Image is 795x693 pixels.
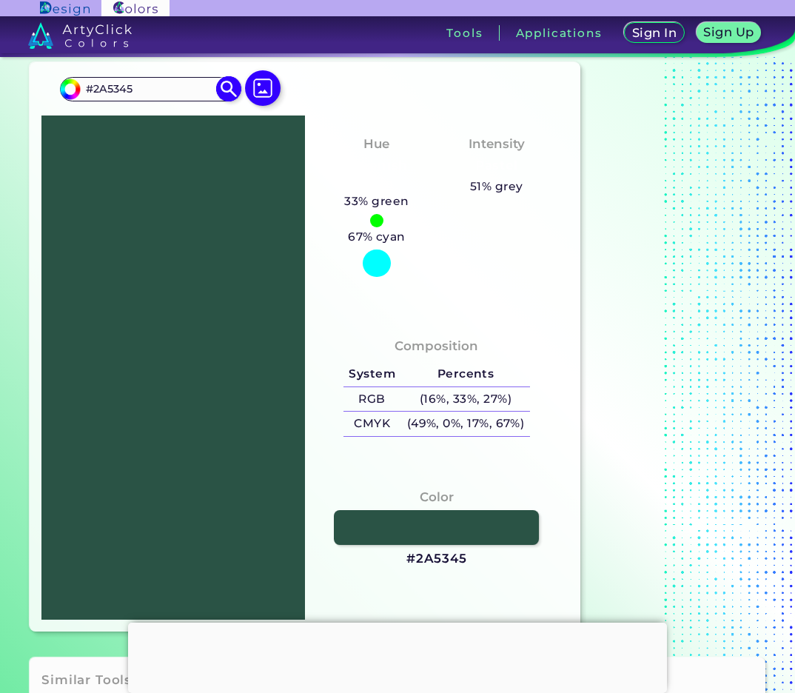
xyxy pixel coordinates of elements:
[702,26,755,38] h5: Sign Up
[623,22,685,44] a: Sign In
[343,362,401,386] h5: System
[245,70,281,106] img: icon picture
[81,79,218,99] input: type color..
[41,672,132,689] h3: Similar Tools
[343,412,401,436] h5: CMYK
[406,550,467,568] h3: #2A5345
[325,157,428,192] h3: Greenish Cyan
[446,27,483,38] h3: Tools
[469,157,524,175] h3: Pastel
[215,76,241,102] img: icon search
[516,27,603,38] h3: Applications
[363,133,389,155] h4: Hue
[469,133,525,155] h4: Intensity
[631,27,678,39] h5: Sign In
[395,335,478,357] h4: Composition
[40,1,90,16] img: ArtyClick Design logo
[339,192,415,211] h5: 33% green
[128,623,667,689] iframe: Advertisement
[401,362,530,386] h5: Percents
[342,227,411,247] h5: 67% cyan
[401,412,530,436] h5: (49%, 0%, 17%, 67%)
[28,22,132,49] img: logo_artyclick_colors_white.svg
[695,22,762,44] a: Sign Up
[401,387,530,412] h5: (16%, 33%, 27%)
[343,387,401,412] h5: RGB
[420,486,454,508] h4: Color
[470,177,523,196] h5: 51% grey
